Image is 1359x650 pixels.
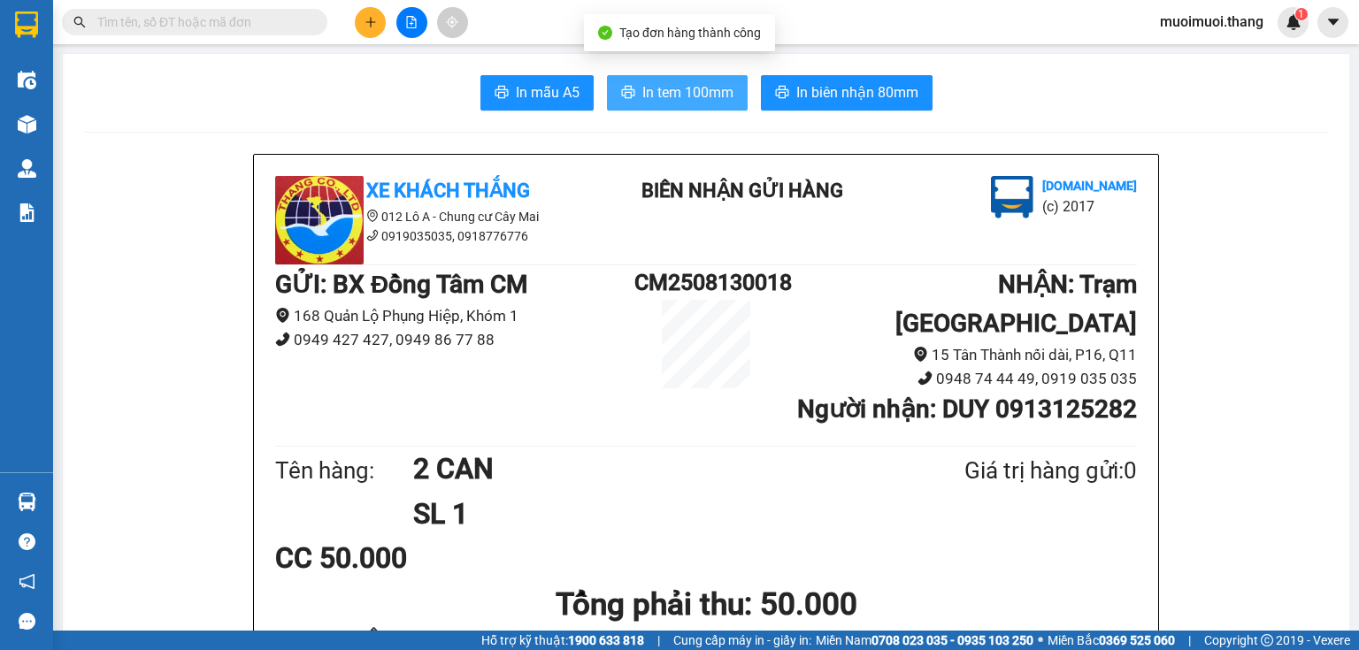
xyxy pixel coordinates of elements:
h1: CM2508130018 [634,265,778,300]
span: Tạo đơn hàng thành công [619,26,761,40]
span: file-add [405,16,418,28]
span: In mẫu A5 [516,81,580,103]
span: | [1188,631,1191,650]
span: printer [621,85,635,102]
img: warehouse-icon [18,115,36,134]
b: NHẬN : Trạm [GEOGRAPHIC_DATA] [895,270,1137,338]
span: phone [366,229,379,241]
button: file-add [396,7,427,38]
button: plus [355,7,386,38]
button: printerIn biên nhận 80mm [761,75,933,111]
span: Miền Bắc [1048,631,1175,650]
span: In biên nhận 80mm [796,81,918,103]
div: CC 50.000 [275,536,559,580]
span: 1 [1298,8,1304,20]
span: environment [275,308,290,323]
li: 0949 427 427, 0949 86 77 88 [275,328,634,352]
img: solution-icon [18,203,36,222]
b: Người nhận : DUY 0913125282 [797,394,1137,424]
span: Hỗ trợ kỹ thuật: [481,631,644,650]
img: warehouse-icon [18,493,36,511]
img: logo.jpg [991,176,1033,218]
span: caret-down [1325,14,1341,30]
span: environment [366,210,379,222]
strong: 1900 633 818 [568,633,644,647]
b: [DOMAIN_NAME] [1042,179,1137,193]
div: Tên hàng: [275,453,413,489]
span: check-circle [598,26,612,40]
span: question-circle [19,533,35,550]
span: plus [365,16,377,28]
img: icon-new-feature [1286,14,1301,30]
li: 168 Quản Lộ Phụng Hiệp, Khóm 1 [275,304,634,328]
span: muoimuoi.thang [1146,11,1278,33]
li: 0948 74 44 49, 0919 035 035 [778,367,1137,391]
span: environment [913,347,928,362]
li: 0919035035, 0918776776 [275,226,594,246]
span: In tem 100mm [642,81,733,103]
span: search [73,16,86,28]
span: Miền Nam [816,631,1033,650]
button: printerIn tem 100mm [607,75,748,111]
span: copyright [1261,634,1273,646]
strong: 0369 525 060 [1099,633,1175,647]
h1: 2 CAN [413,447,879,491]
img: warehouse-icon [18,159,36,178]
input: Tìm tên, số ĐT hoặc mã đơn [97,12,306,32]
h1: SL 1 [413,492,879,536]
img: logo-vxr [15,11,38,38]
span: | [657,631,660,650]
span: printer [775,85,789,102]
button: aim [437,7,468,38]
span: printer [495,85,509,102]
span: aim [446,16,458,28]
span: phone [918,371,933,386]
img: logo.jpg [275,176,364,264]
div: Giá trị hàng gửi: 0 [879,453,1137,489]
b: BIÊN NHẬN GỬI HÀNG [641,180,843,202]
strong: 0708 023 035 - 0935 103 250 [871,633,1033,647]
h1: Tổng phải thu: 50.000 [275,580,1137,629]
b: Xe Khách THẮNG [366,180,530,202]
span: message [19,613,35,630]
button: caret-down [1317,7,1348,38]
img: warehouse-icon [18,71,36,89]
span: phone [275,332,290,347]
li: 15 Tân Thành nối dài, P16, Q11 [778,343,1137,367]
li: (c) 2017 [1042,195,1137,218]
span: notification [19,573,35,590]
span: Cung cấp máy in - giấy in: [673,631,811,650]
sup: 1 [1295,8,1308,20]
li: 012 Lô A - Chung cư Cây Mai [275,207,594,226]
b: GỬI : BX Đồng Tâm CM [275,270,527,299]
span: ⚪️ [1038,637,1043,644]
button: printerIn mẫu A5 [480,75,594,111]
